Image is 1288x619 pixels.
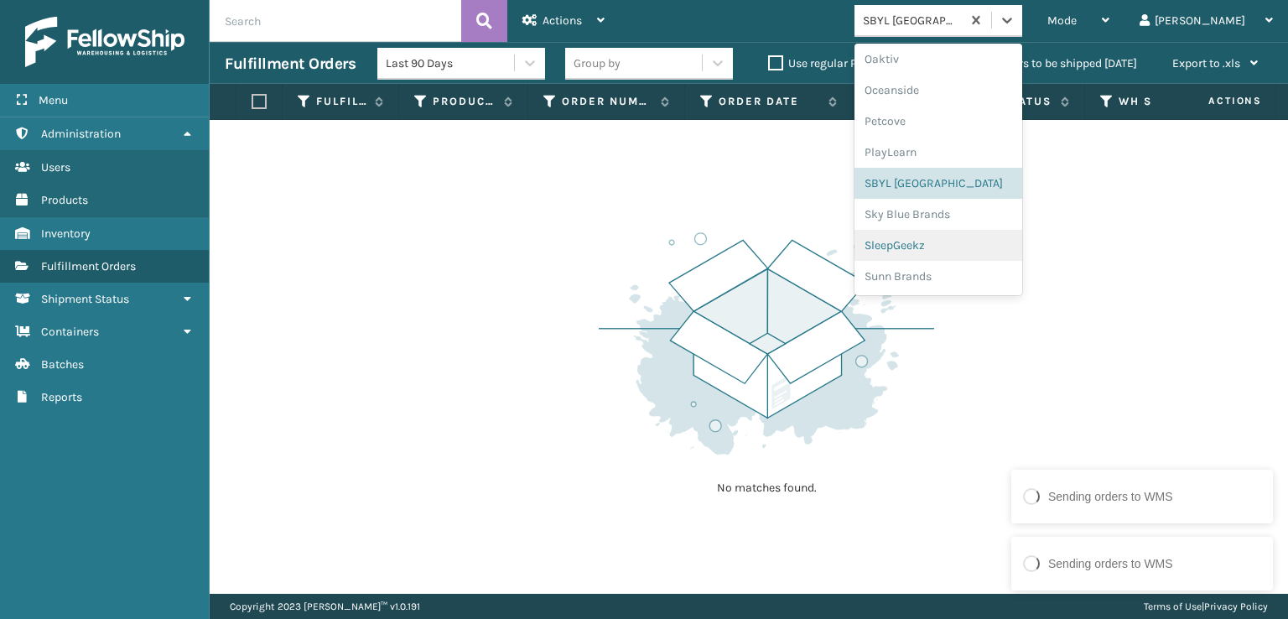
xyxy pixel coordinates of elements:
label: Orders to be shipped [DATE] [974,56,1137,70]
span: Fulfillment Orders [41,259,136,273]
p: Copyright 2023 [PERSON_NAME]™ v 1.0.191 [230,594,420,619]
span: Products [41,193,88,207]
span: Administration [41,127,121,141]
span: Reports [41,390,82,404]
label: Status [1004,94,1052,109]
label: WH Ship By Date [1119,94,1220,109]
div: SBYL [GEOGRAPHIC_DATA] [863,12,963,29]
span: Menu [39,93,68,107]
div: SBYL [GEOGRAPHIC_DATA] [854,168,1022,199]
label: Product SKU [433,94,496,109]
label: Fulfillment Order Id [316,94,366,109]
div: Sunn Brands [854,261,1022,292]
div: Petcove [854,106,1022,137]
label: Use regular Palletizing mode [768,56,939,70]
span: Mode [1047,13,1077,28]
div: PlayLearn [854,137,1022,168]
span: Users [41,160,70,174]
span: Shipment Status [41,292,129,306]
div: Oceanside [854,75,1022,106]
div: Sending orders to WMS [1048,488,1173,506]
span: Batches [41,357,84,372]
div: Last 90 Days [386,55,516,72]
img: logo [25,17,184,67]
div: SleepGeekz [854,230,1022,261]
div: Group by [574,55,621,72]
span: Inventory [41,226,91,241]
span: Containers [41,325,99,339]
div: Sky Blue Brands [854,199,1022,230]
span: Actions [1156,87,1272,115]
div: Oaktiv [854,44,1022,75]
span: Export to .xls [1172,56,1240,70]
span: Actions [543,13,582,28]
label: Order Date [719,94,820,109]
div: Sending orders to WMS [1048,555,1173,573]
label: Order Number [562,94,652,109]
h3: Fulfillment Orders [225,54,356,74]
